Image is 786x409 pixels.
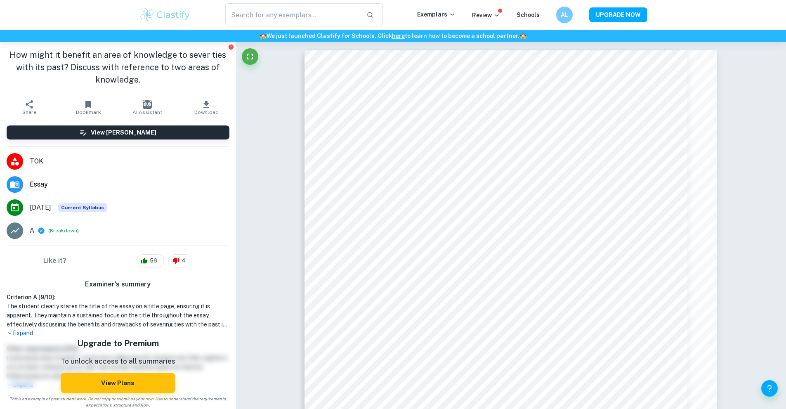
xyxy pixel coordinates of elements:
p: Review [472,11,500,20]
button: Help and Feedback [761,380,778,397]
img: AI Assistant [143,100,152,109]
button: Bookmark [59,96,118,119]
span: Current Syllabus [58,203,107,212]
span: Share [22,109,36,115]
span: Essay [30,180,229,189]
span: Download [194,109,219,115]
span: ( ) [48,227,79,235]
h6: AL [559,10,569,19]
a: here [392,33,405,39]
button: AL [556,7,573,23]
span: This is an example of past student work. Do not copy or submit as your own. Use to understand the... [3,396,233,408]
button: AI Assistant [118,96,177,119]
div: 4 [168,254,192,267]
span: 56 [145,257,162,265]
p: A [30,226,34,236]
h1: How might it benefit an area of knowledge to sever ties with its past? Discuss with reference to ... [7,49,229,86]
input: Search for any exemplars... [225,3,360,26]
span: 🏫 [519,33,526,39]
p: To unlock access to all summaries [61,356,175,367]
button: Report issue [228,44,234,50]
span: AI Assistant [132,109,162,115]
span: [DATE] [30,203,51,213]
h6: Criterion A [ 9 / 10 ]: [7,293,229,302]
p: Expand [7,329,229,338]
button: UPGRADE NOW [589,7,647,22]
button: View [PERSON_NAME] [7,125,229,139]
h6: Like it? [43,256,66,266]
img: Clastify logo [139,7,191,23]
h1: The student clearly states the title of the essay on a title page, ensuring it is apparent. They ... [7,302,229,329]
h6: View [PERSON_NAME] [91,128,156,137]
button: View Plans [61,373,175,393]
span: 4 [177,257,190,265]
span: Bookmark [76,109,101,115]
a: Schools [517,12,540,18]
button: Fullscreen [242,48,258,65]
h6: We just launched Clastify for Schools. Click to learn how to become a school partner. [2,31,784,40]
p: Exemplars [417,10,456,19]
span: 🏫 [260,33,267,39]
span: TOK [30,156,229,166]
button: Download [177,96,236,119]
div: This exemplar is based on the current syllabus. Feel free to refer to it for inspiration/ideas wh... [58,203,107,212]
h5: Upgrade to Premium [61,337,175,350]
h6: Examiner's summary [3,279,233,289]
div: 56 [137,254,164,267]
button: Breakdown [50,227,77,234]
